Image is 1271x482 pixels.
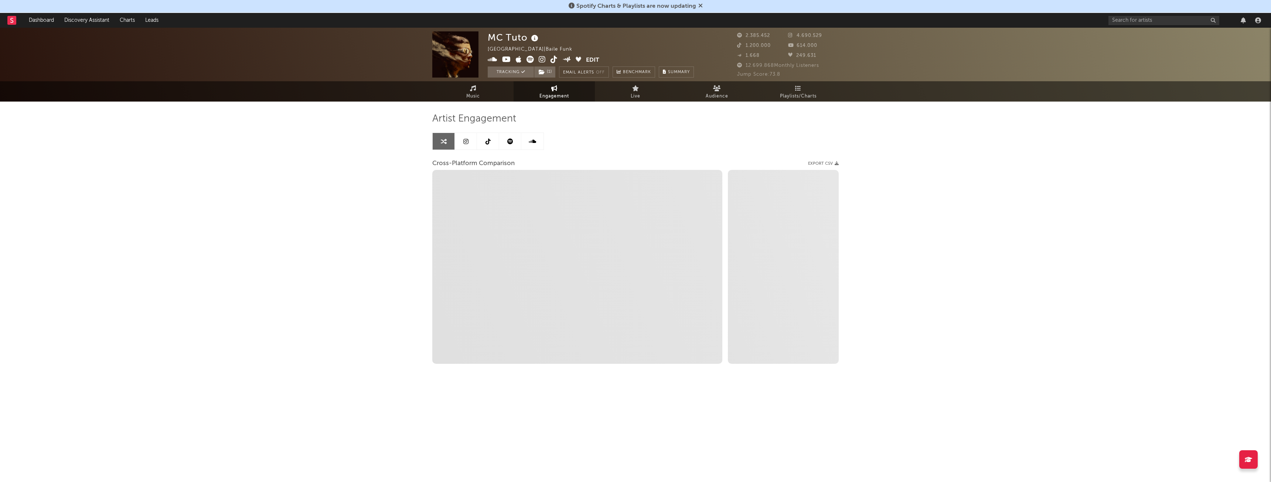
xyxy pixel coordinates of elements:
[514,81,595,102] a: Engagement
[659,66,694,78] button: Summary
[737,63,819,68] span: 12.699.868 Monthly Listeners
[488,66,534,78] button: Tracking
[140,13,164,28] a: Leads
[676,81,757,102] a: Audience
[631,92,640,101] span: Live
[737,43,771,48] span: 1.200.000
[668,70,690,74] span: Summary
[466,92,480,101] span: Music
[780,92,817,101] span: Playlists/Charts
[115,13,140,28] a: Charts
[59,13,115,28] a: Discovery Assistant
[788,33,822,38] span: 4.690.529
[576,3,696,9] span: Spotify Charts & Playlists are now updating
[788,43,817,48] span: 614.000
[534,66,555,78] button: (1)
[623,68,651,77] span: Benchmark
[432,114,516,123] span: Artist Engagement
[808,161,839,166] button: Export CSV
[596,71,605,75] em: Off
[534,66,556,78] span: ( 1 )
[539,92,569,101] span: Engagement
[788,53,816,58] span: 249.631
[737,72,780,77] span: Jump Score: 73.8
[559,66,609,78] button: Email AlertsOff
[737,33,770,38] span: 2.385.452
[432,81,514,102] a: Music
[432,159,515,168] span: Cross-Platform Comparison
[586,56,599,65] button: Edit
[698,3,703,9] span: Dismiss
[488,45,581,54] div: [GEOGRAPHIC_DATA] | Baile Funk
[737,53,760,58] span: 1.668
[757,81,839,102] a: Playlists/Charts
[613,66,655,78] a: Benchmark
[1108,16,1219,25] input: Search for artists
[595,81,676,102] a: Live
[706,92,728,101] span: Audience
[24,13,59,28] a: Dashboard
[488,31,540,44] div: MC Tuto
